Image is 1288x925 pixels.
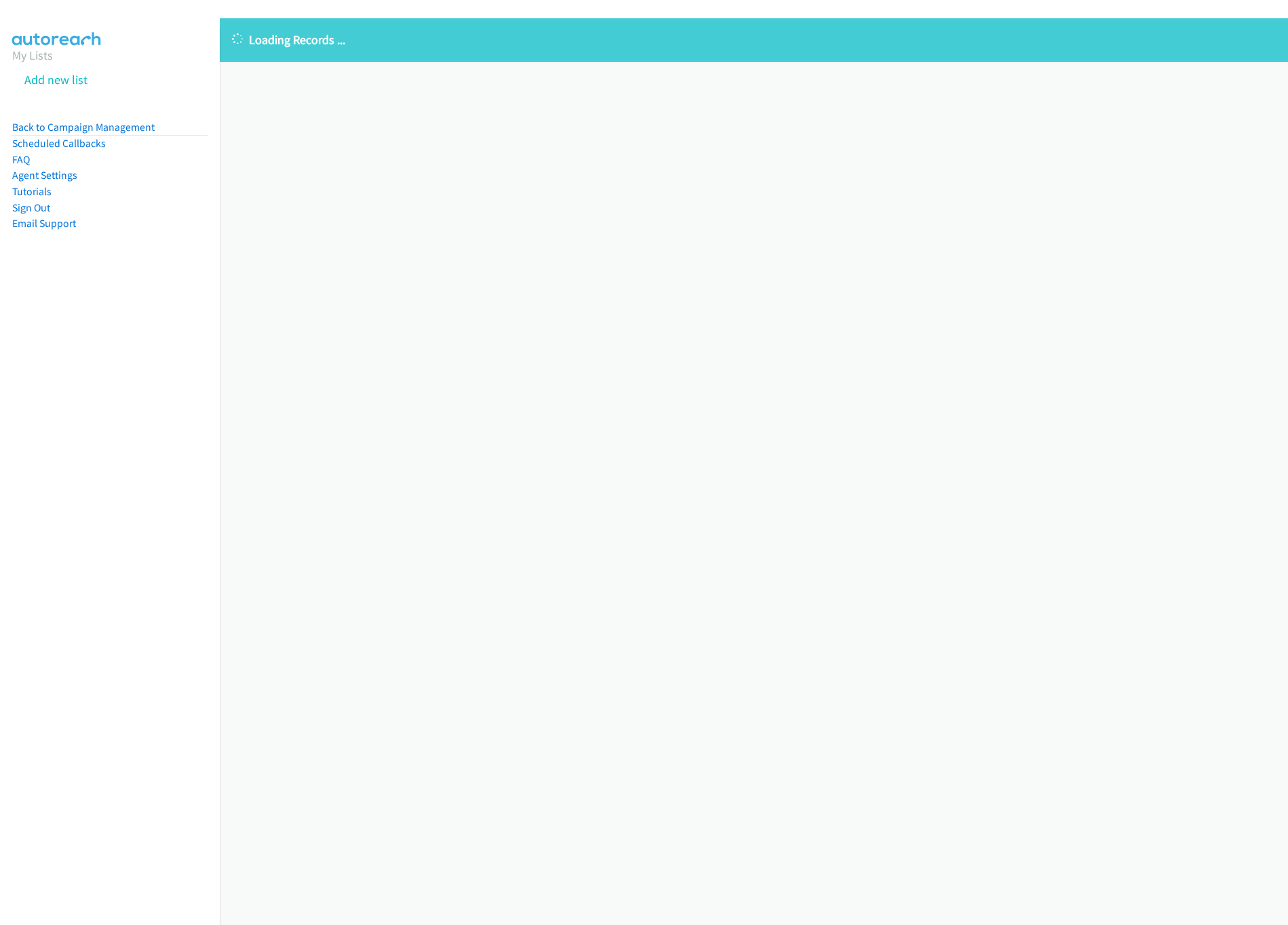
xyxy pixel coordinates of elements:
a: My Lists [12,47,53,63]
a: Scheduled Callbacks [12,137,106,150]
p: Loading Records ... [232,30,1276,49]
a: FAQ [12,153,30,166]
a: Agent Settings [12,169,77,182]
a: Sign Out [12,201,50,214]
a: Add new list [24,72,87,87]
a: Email Support [12,217,76,230]
a: Tutorials [12,185,52,198]
a: Back to Campaign Management [12,121,155,133]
